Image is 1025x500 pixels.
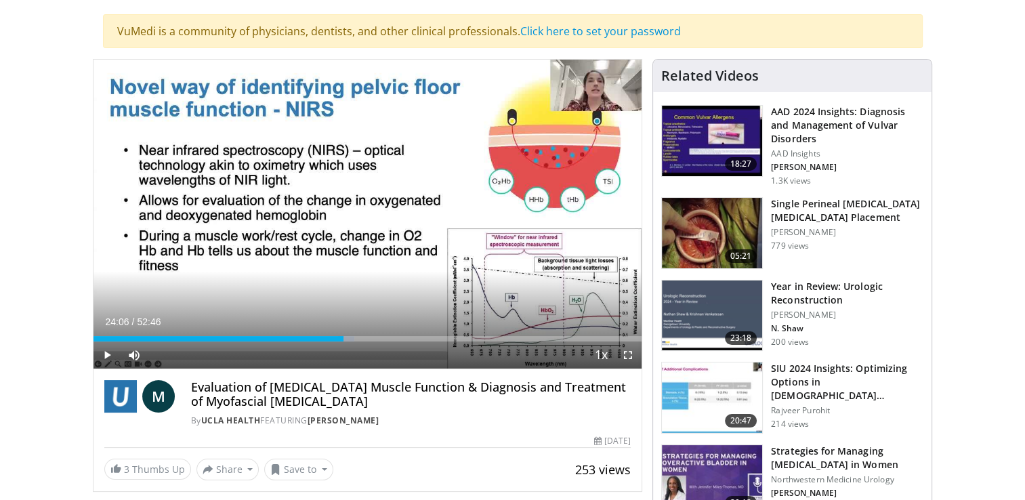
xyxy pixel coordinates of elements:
[771,148,923,159] p: AAD Insights
[93,341,121,369] button: Play
[771,337,809,348] p: 200 views
[771,488,923,499] p: [PERSON_NAME]
[662,106,762,176] img: 391116fa-c4eb-4293-bed8-ba80efc87e4b.150x105_q85_crop-smart_upscale.jpg
[771,419,809,430] p: 214 views
[771,444,923,472] h3: Strategies for Managing [MEDICAL_DATA] in Women
[93,60,642,369] video-js: Video Player
[137,316,161,327] span: 52:46
[661,280,923,352] a: 23:18 Year in Review: Urologic Reconstruction [PERSON_NAME] N. Shaw 200 views
[771,162,923,173] p: [PERSON_NAME]
[614,341,642,369] button: Fullscreen
[771,227,923,238] p: [PERSON_NAME]
[662,280,762,351] img: a4763f22-b98d-4ca7-a7b0-76e2b474f451.png.150x105_q85_crop-smart_upscale.png
[103,14,923,48] div: VuMedi is a community of physicians, dentists, and other clinical professionals.
[124,463,129,476] span: 3
[725,157,757,171] span: 18:27
[661,362,923,434] a: 20:47 SIU 2024 Insights: Optimizing Options in [DEMOGRAPHIC_DATA] [MEDICAL_DATA] Rajveer Purohit ...
[771,362,923,402] h3: SIU 2024 Insights: Optimizing Options in [DEMOGRAPHIC_DATA] [MEDICAL_DATA]
[191,415,631,427] div: By FEATURING
[121,341,148,369] button: Mute
[771,280,923,307] h3: Year in Review: Urologic Reconstruction
[104,380,137,413] img: UCLA Health
[587,341,614,369] button: Playback Rate
[93,336,642,341] div: Progress Bar
[661,68,759,84] h4: Related Videos
[520,24,681,39] a: Click here to set your password
[264,459,333,480] button: Save to
[201,415,261,426] a: UCLA Health
[662,198,762,268] img: 735fcd68-c9dc-4d64-bd7c-3ac0607bf3e9.150x105_q85_crop-smart_upscale.jpg
[771,175,811,186] p: 1.3K views
[594,435,631,447] div: [DATE]
[771,241,809,251] p: 779 views
[725,331,757,345] span: 23:18
[771,310,923,320] p: [PERSON_NAME]
[308,415,379,426] a: [PERSON_NAME]
[661,105,923,186] a: 18:27 AAD 2024 Insights: Diagnosis and Management of Vulvar Disorders AAD Insights [PERSON_NAME] ...
[771,474,923,485] p: Northwestern Medicine Urology
[661,197,923,269] a: 05:21 Single Perineal [MEDICAL_DATA] [MEDICAL_DATA] Placement [PERSON_NAME] 779 views
[132,316,135,327] span: /
[104,459,191,480] a: 3 Thumbs Up
[771,105,923,146] h3: AAD 2024 Insights: Diagnosis and Management of Vulvar Disorders
[725,249,757,263] span: 05:21
[725,414,757,428] span: 20:47
[196,459,259,480] button: Share
[191,380,631,409] h4: Evaluation of [MEDICAL_DATA] Muscle Function & Diagnosis and Treatment of Myofascial [MEDICAL_DATA]
[771,323,923,334] p: N. Shaw
[575,461,631,478] span: 253 views
[142,380,175,413] a: M
[771,197,923,224] h3: Single Perineal [MEDICAL_DATA] [MEDICAL_DATA] Placement
[662,362,762,433] img: 7d2a5eae-1b38-4df6-9a7f-463b8470133b.150x105_q85_crop-smart_upscale.jpg
[771,405,923,416] p: Rajveer Purohit
[106,316,129,327] span: 24:06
